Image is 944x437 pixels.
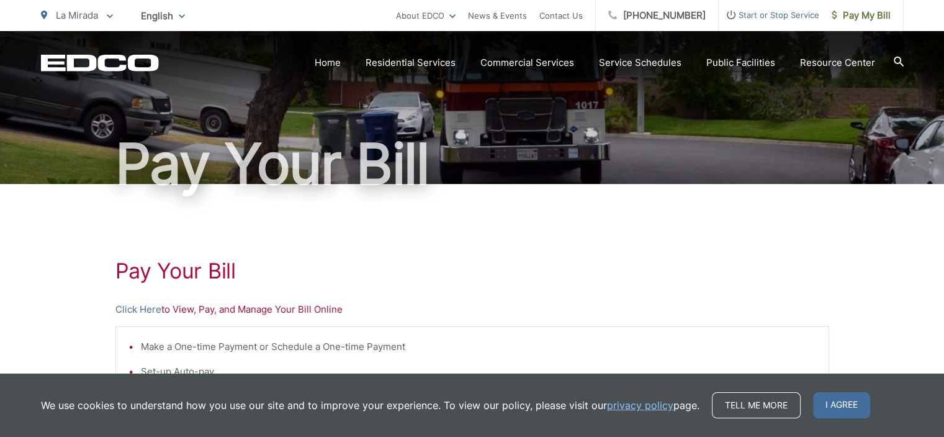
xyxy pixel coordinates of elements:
a: Residential Services [366,55,456,70]
h1: Pay Your Bill [41,133,904,195]
h1: Pay Your Bill [115,259,829,283]
p: We use cookies to understand how you use our site and to improve your experience. To view our pol... [41,398,699,413]
a: Commercial Services [480,55,574,70]
a: Contact Us [539,8,583,23]
a: Click Here [115,302,161,317]
a: Service Schedules [599,55,681,70]
span: Pay My Bill [832,8,891,23]
a: Public Facilities [706,55,775,70]
a: EDCD logo. Return to the homepage. [41,54,159,71]
span: I agree [813,392,870,418]
span: La Mirada [56,9,98,21]
a: Tell me more [712,392,801,418]
li: Make a One-time Payment or Schedule a One-time Payment [141,339,816,354]
a: News & Events [468,8,527,23]
p: to View, Pay, and Manage Your Bill Online [115,302,829,317]
a: privacy policy [607,398,673,413]
a: Resource Center [800,55,875,70]
span: English [132,5,194,27]
a: Home [315,55,341,70]
li: Set-up Auto-pay [141,364,816,379]
a: About EDCO [396,8,456,23]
